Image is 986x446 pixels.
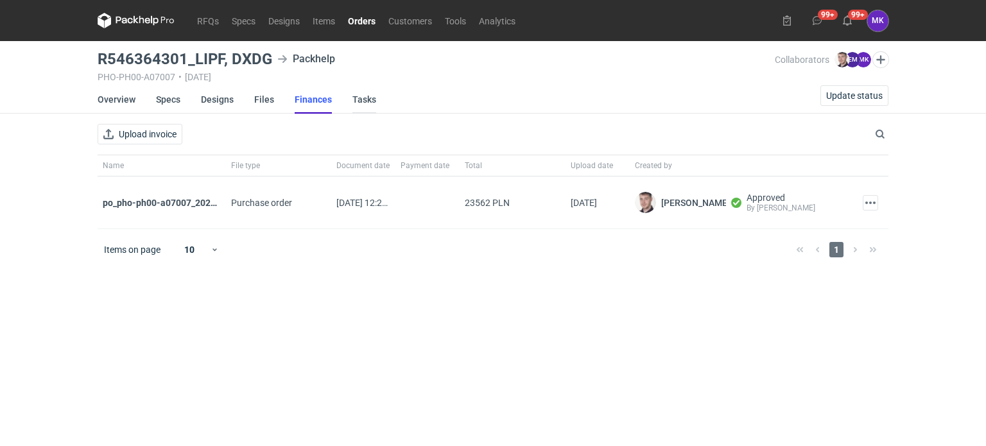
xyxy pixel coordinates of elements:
button: Edit collaborators [872,51,889,68]
span: Created by [635,160,672,171]
figcaption: EM [845,52,860,67]
span: Update status [826,91,883,100]
div: 23562 PLN [460,176,565,229]
figcaption: MK [856,52,871,67]
span: 1 [829,242,843,257]
button: Upload invoice [98,124,182,144]
div: PHO-PH00-A07007 [DATE] [98,72,775,82]
a: Orders [342,13,382,28]
span: Upload invoice [119,130,177,139]
button: Update status [820,85,888,106]
a: Files [254,85,274,114]
svg: Packhelp Pro [98,13,175,28]
div: 10 [169,241,211,259]
a: Designs [262,13,306,28]
div: 16 Jul 2025 [571,198,597,208]
span: Total [465,160,482,171]
img: Maciej Sikora [635,192,656,213]
span: Document date [336,160,390,171]
a: Items [306,13,342,28]
span: [PERSON_NAME] [661,198,730,208]
div: Martyna Kozyra [867,10,888,31]
button: Actions [863,195,878,210]
input: Search [872,126,913,142]
span: File type [231,160,260,171]
h3: R546364301_LIPF, DXDG [98,51,272,67]
a: Analytics [472,13,522,28]
span: Name [103,160,124,171]
a: Specs [225,13,262,28]
a: RFQs [191,13,225,28]
button: 99+ [807,10,827,31]
div: Purchase order [231,198,292,208]
button: MK [867,10,888,31]
a: Tasks [352,85,376,114]
div: Packhelp [277,51,335,67]
div: po_pho-ph00-a07007_20250716_122303.pdf [103,196,221,209]
a: Finances [295,85,332,114]
a: Designs [201,85,234,114]
p: Approved [747,193,815,203]
a: Customers [382,13,438,28]
div: By Martyna Kozyra [747,193,815,213]
span: Payment date [401,160,449,171]
button: 99+ [837,10,858,31]
a: Tools [438,13,472,28]
img: Maciej Sikora [835,52,850,67]
span: Items on page [104,243,160,256]
span: Collaborators [775,55,829,65]
span: • [178,72,182,82]
div: 2025-07-16 12:23:03 [336,198,390,208]
a: Overview [98,85,135,114]
p: By [PERSON_NAME] [747,203,815,213]
a: Specs [156,85,180,114]
span: Upload date [571,160,613,171]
